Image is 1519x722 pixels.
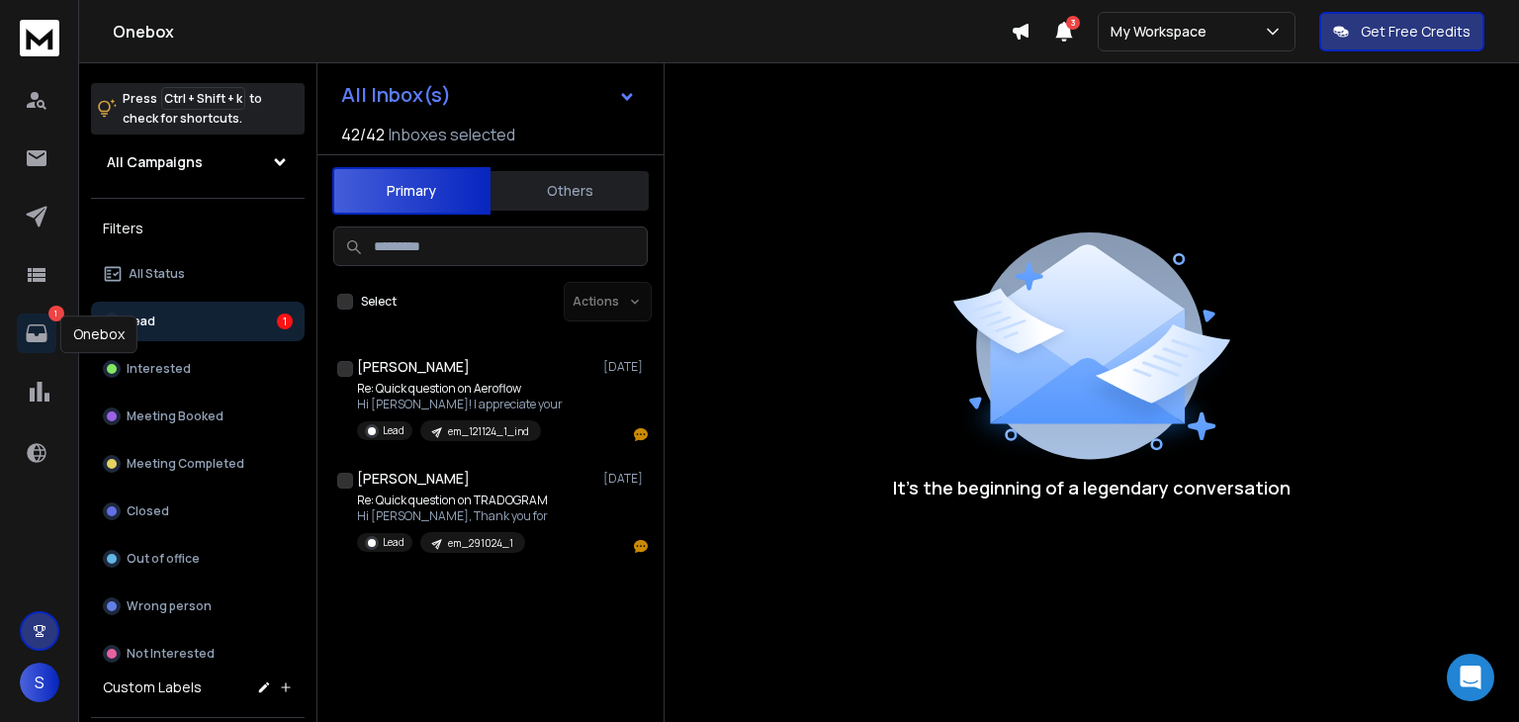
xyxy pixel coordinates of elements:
[107,152,203,172] h1: All Campaigns
[357,508,548,524] p: Hi [PERSON_NAME], Thank you for
[357,469,470,489] h1: [PERSON_NAME]
[1111,22,1214,42] p: My Workspace
[1447,654,1494,701] div: Open Intercom Messenger
[325,75,652,115] button: All Inbox(s)
[603,359,648,375] p: [DATE]
[91,444,305,484] button: Meeting Completed
[20,20,59,56] img: logo
[1066,16,1080,30] span: 3
[389,123,515,146] h3: Inboxes selected
[357,493,548,508] p: Re: Quick question on TRADOGRAM
[91,587,305,626] button: Wrong person
[448,536,513,551] p: em_291024_1
[491,169,649,213] button: Others
[91,254,305,294] button: All Status
[91,215,305,242] h3: Filters
[17,314,56,353] a: 1
[127,361,191,377] p: Interested
[20,663,59,702] button: S
[357,381,563,397] p: Re: Quick question on Aeroflow
[357,397,563,412] p: Hi [PERSON_NAME]! I appreciate your
[1361,22,1471,42] p: Get Free Credits
[893,474,1291,501] p: It’s the beginning of a legendary conversation
[91,634,305,674] button: Not Interested
[91,539,305,579] button: Out of office
[127,598,212,614] p: Wrong person
[127,456,244,472] p: Meeting Completed
[127,503,169,519] p: Closed
[341,85,451,105] h1: All Inbox(s)
[91,492,305,531] button: Closed
[603,471,648,487] p: [DATE]
[103,677,202,697] h3: Custom Labels
[127,314,155,329] p: Lead
[91,397,305,436] button: Meeting Booked
[91,142,305,182] button: All Campaigns
[383,423,404,438] p: Lead
[123,89,262,129] p: Press to check for shortcuts.
[1319,12,1484,51] button: Get Free Credits
[383,535,404,550] p: Lead
[361,294,397,310] label: Select
[341,123,385,146] span: 42 / 42
[127,408,223,424] p: Meeting Booked
[448,424,529,439] p: em_121124_1_ind
[332,167,491,215] button: Primary
[91,349,305,389] button: Interested
[48,306,64,321] p: 1
[161,87,245,110] span: Ctrl + Shift + k
[91,302,305,341] button: Lead1
[60,316,137,353] div: Onebox
[113,20,1011,44] h1: Onebox
[127,646,215,662] p: Not Interested
[129,266,185,282] p: All Status
[277,314,293,329] div: 1
[127,551,200,567] p: Out of office
[357,357,470,377] h1: [PERSON_NAME]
